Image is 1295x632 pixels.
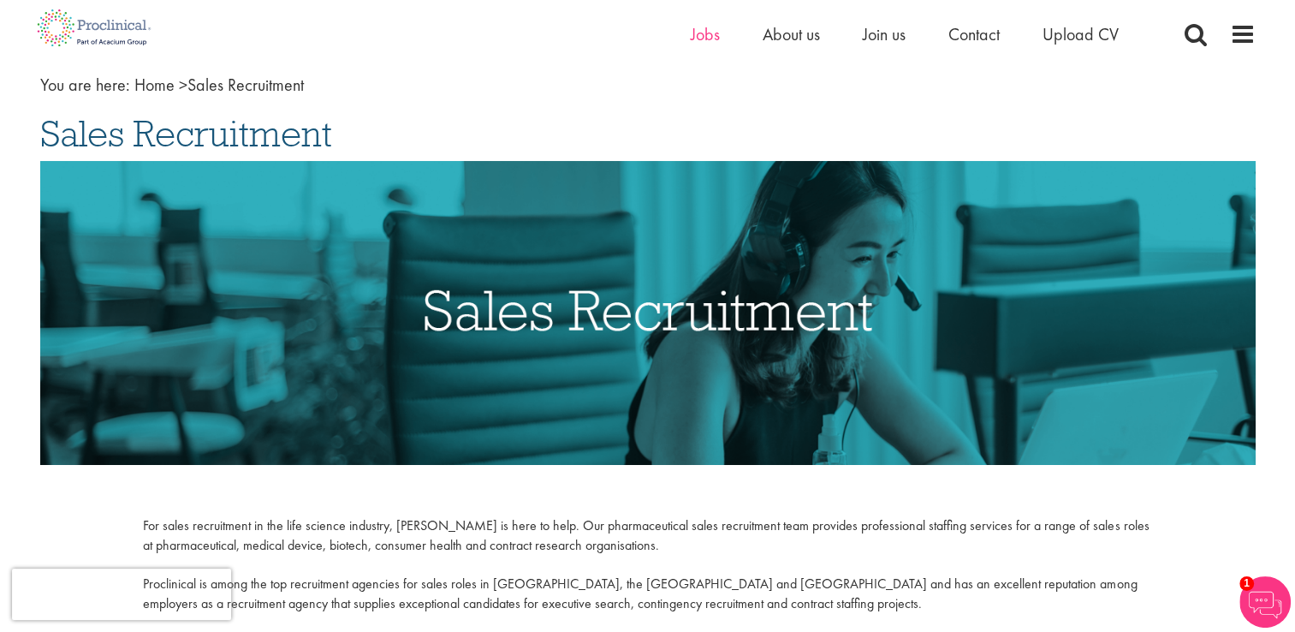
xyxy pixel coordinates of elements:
span: Sales Recruitment [40,110,332,157]
span: > [179,74,187,96]
a: Join us [863,23,906,45]
a: About us [763,23,820,45]
span: Sales Recruitment [134,74,304,96]
img: Chatbot [1239,576,1291,628]
a: Jobs [691,23,720,45]
a: Upload CV [1043,23,1119,45]
img: Sales Recruitment [40,161,1256,465]
span: You are here: [40,74,130,96]
a: breadcrumb link to Home [134,74,175,96]
a: Contact [948,23,1000,45]
iframe: reCAPTCHA [12,569,231,620]
span: 1 [1239,576,1254,591]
